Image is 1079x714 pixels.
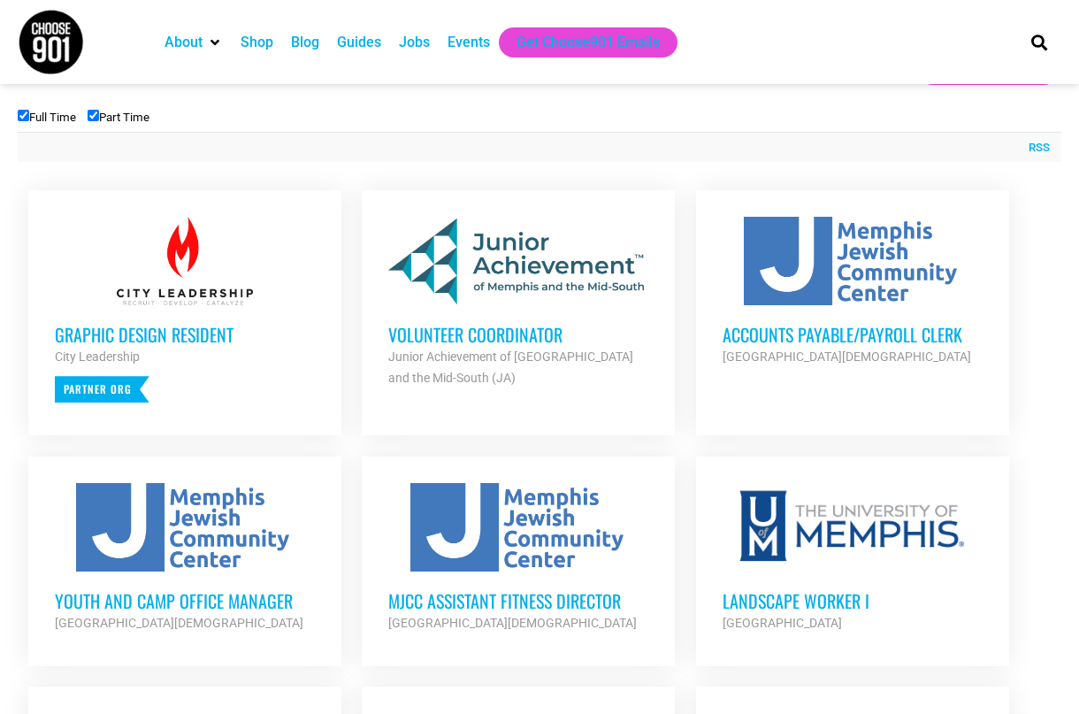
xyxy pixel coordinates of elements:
[88,111,149,124] label: Part Time
[156,27,232,58] div: About
[388,323,648,346] h3: Volunteer Coordinator
[55,323,315,346] h3: Graphic Design Resident
[28,190,341,429] a: Graphic Design Resident City Leadership Partner Org
[388,589,648,612] h3: MJCC Assistant Fitness Director
[723,616,842,630] strong: [GEOGRAPHIC_DATA]
[362,457,675,660] a: MJCC Assistant Fitness Director [GEOGRAPHIC_DATA][DEMOGRAPHIC_DATA]
[165,32,203,53] a: About
[696,190,1009,394] a: Accounts Payable/Payroll Clerk [GEOGRAPHIC_DATA][DEMOGRAPHIC_DATA]
[241,32,273,53] a: Shop
[388,616,637,630] strong: [GEOGRAPHIC_DATA][DEMOGRAPHIC_DATA]
[1020,139,1050,157] a: RSS
[156,27,1001,58] nav: Main nav
[18,111,76,124] label: Full Time
[399,32,430,53] a: Jobs
[88,110,99,121] input: Part Time
[1025,27,1054,57] div: Search
[723,589,983,612] h3: Landscape Worker I
[28,457,341,660] a: Youth and Camp Office Manager [GEOGRAPHIC_DATA][DEMOGRAPHIC_DATA]
[337,32,381,53] a: Guides
[55,589,315,612] h3: Youth and Camp Office Manager
[448,32,490,53] a: Events
[517,32,660,53] a: Get Choose901 Emails
[696,457,1009,660] a: Landscape Worker I [GEOGRAPHIC_DATA]
[723,349,971,364] strong: [GEOGRAPHIC_DATA][DEMOGRAPHIC_DATA]
[388,349,633,385] strong: Junior Achievement of [GEOGRAPHIC_DATA] and the Mid-South (JA)
[291,32,319,53] a: Blog
[55,616,303,630] strong: [GEOGRAPHIC_DATA][DEMOGRAPHIC_DATA]
[723,323,983,346] h3: Accounts Payable/Payroll Clerk
[362,190,675,415] a: Volunteer Coordinator Junior Achievement of [GEOGRAPHIC_DATA] and the Mid-South (JA)
[55,349,140,364] strong: City Leadership
[18,110,29,121] input: Full Time
[55,376,149,403] p: Partner Org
